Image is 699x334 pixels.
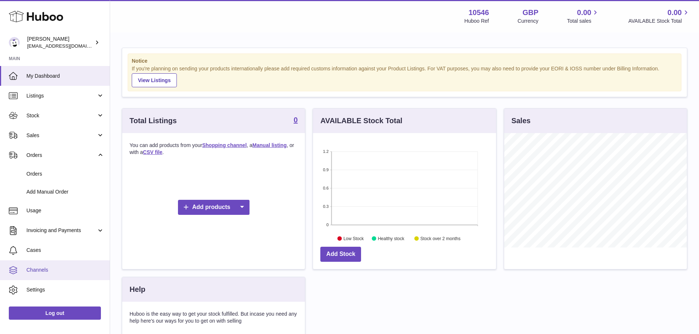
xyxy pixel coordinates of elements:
a: Shopping channel [202,142,247,148]
text: Stock over 2 months [421,236,460,241]
a: CSV file [143,149,163,155]
a: View Listings [132,73,177,87]
a: Add Stock [320,247,361,262]
strong: 0 [294,116,298,124]
span: My Dashboard [26,73,104,80]
span: Sales [26,132,97,139]
strong: GBP [523,8,538,18]
span: Settings [26,286,104,293]
text: Low Stock [343,236,364,241]
span: Invoicing and Payments [26,227,97,234]
span: 0.00 [667,8,682,18]
div: Huboo Ref [465,18,489,25]
a: Log out [9,307,101,320]
span: Total sales [567,18,600,25]
a: 0 [294,116,298,125]
img: internalAdmin-10546@internal.huboo.com [9,37,20,48]
span: AVAILABLE Stock Total [628,18,690,25]
span: Cases [26,247,104,254]
span: Listings [26,92,97,99]
h3: Total Listings [130,116,177,126]
div: [PERSON_NAME] [27,36,93,49]
text: 0.6 [323,186,329,190]
a: 0.00 AVAILABLE Stock Total [628,8,690,25]
span: Orders [26,170,104,177]
span: Add Manual Order [26,188,104,195]
a: Add products [178,200,250,215]
strong: 10546 [469,8,489,18]
text: 0.3 [323,204,329,209]
a: Manual listing [252,142,287,148]
a: 0.00 Total sales [567,8,600,25]
h3: Help [130,285,145,294]
text: 0 [327,223,329,227]
span: [EMAIL_ADDRESS][DOMAIN_NAME] [27,43,108,49]
div: Currency [518,18,539,25]
h3: Sales [511,116,531,126]
p: You can add products from your , a , or with a . [130,142,298,156]
text: 1.2 [323,149,329,154]
text: 0.9 [323,168,329,172]
div: If you're planning on sending your products internationally please add required customs informati... [132,65,677,87]
h3: AVAILABLE Stock Total [320,116,402,126]
span: Stock [26,112,97,119]
span: Orders [26,152,97,159]
p: Huboo is the easy way to get your stock fulfilled. But incase you need any help here's our ways f... [130,311,298,324]
span: 0.00 [577,8,591,18]
strong: Notice [132,58,677,65]
text: Healthy stock [378,236,405,241]
span: Usage [26,207,104,214]
span: Channels [26,267,104,274]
